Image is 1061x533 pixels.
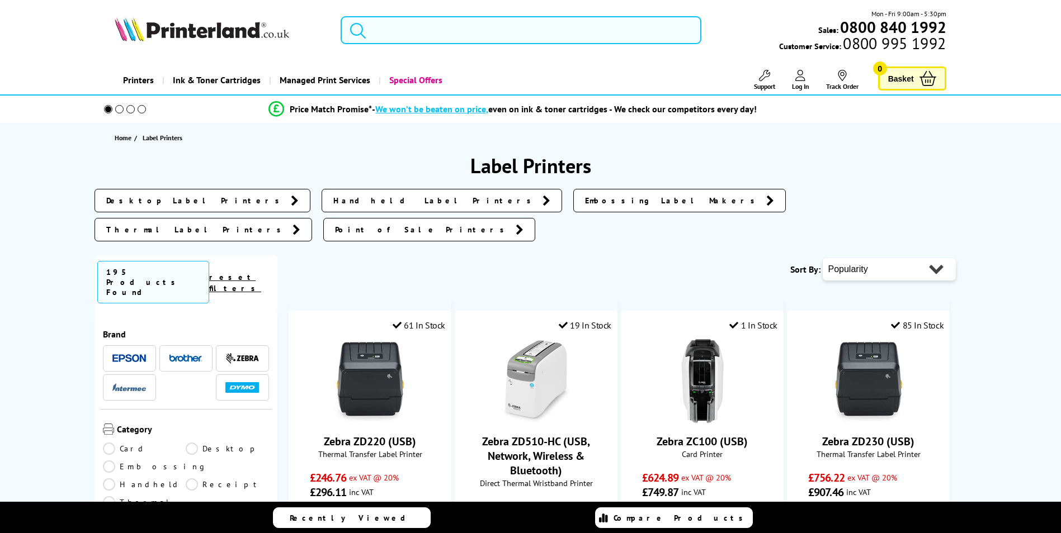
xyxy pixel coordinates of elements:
[841,38,946,49] span: 0800 995 1992
[642,470,678,485] span: £624.89
[822,434,914,449] a: Zebra ZD230 (USB)
[790,264,820,275] span: Sort By:
[482,434,590,478] a: Zebra ZD510-HC (USB, Network, Wireless & Bluetooth)
[103,478,186,491] a: Handheld
[186,442,269,455] a: Desktop
[103,329,270,340] span: Brand
[595,507,753,528] a: Compare Products
[873,61,887,75] span: 0
[559,320,611,331] div: 19 In Stock
[115,17,289,41] img: Printerland Logo
[888,71,914,86] span: Basket
[95,218,312,241] a: Thermal Label Printers
[328,414,412,425] a: Zebra ZD220 (USB)
[106,195,285,206] span: Desktop Label Printers
[681,472,731,483] span: ex VAT @ 20%
[209,272,261,293] a: reset filters
[573,189,786,212] a: Embossing Label Makers
[349,487,374,497] span: inc VAT
[871,8,946,19] span: Mon - Fri 9:00am - 5:30pm
[117,423,270,437] span: Category
[494,339,578,423] img: Zebra ZD510-HC (USB, Network, Wireless & Bluetooth)
[846,487,871,497] span: inc VAT
[808,485,843,499] span: £907.46
[112,383,146,391] img: Intermec
[827,414,911,425] a: Zebra ZD230 (USB)
[661,414,744,425] a: Zebra ZC100 (USB)
[103,460,208,473] a: Embossing
[878,66,946,91] a: Basket 0
[290,513,417,523] span: Recently Viewed
[186,478,269,491] a: Receipt
[840,17,946,37] b: 0800 840 1992
[295,449,445,459] span: Thermal Transfer Label Printer
[112,380,146,394] a: Intermec
[169,351,202,365] a: Brother
[891,320,944,331] div: 85 In Stock
[754,82,775,91] span: Support
[143,134,182,142] span: Label Printers
[476,499,512,514] span: £529.64
[169,354,202,362] img: Brother
[627,449,777,459] span: Card Printer
[103,423,114,435] img: Category
[393,320,445,331] div: 61 In Stock
[328,339,412,423] img: Zebra ZD220 (USB)
[225,382,259,393] img: Dymo
[324,434,416,449] a: Zebra ZD220 (USB)
[115,132,134,144] a: Home
[461,478,611,488] span: Direct Thermal Wristband Printer
[106,224,287,235] span: Thermal Label Printers
[642,485,678,499] span: £749.87
[826,70,859,91] a: Track Order
[372,103,757,115] div: - even on ink & toner cartridges - We check our competitors every day!
[115,17,327,44] a: Printerland Logo
[333,195,537,206] span: Handheld Label Printers
[323,218,535,241] a: Point of Sale Printers
[269,66,379,94] a: Managed Print Services
[225,353,259,364] img: Zebra
[349,472,399,483] span: ex VAT @ 20%
[112,351,146,365] a: Epson
[95,153,967,179] h1: Label Printers
[89,99,937,119] li: modal_Promise
[808,470,845,485] span: £756.22
[290,103,372,115] span: Price Match Promise*
[103,496,186,508] a: Thermal
[310,470,346,485] span: £246.76
[838,22,946,32] a: 0800 840 1992
[661,339,744,423] img: Zebra ZC100 (USB)
[847,472,897,483] span: ex VAT @ 20%
[494,414,578,425] a: Zebra ZD510-HC (USB, Network, Wireless & Bluetooth)
[322,189,562,212] a: Handheld Label Printers
[729,320,777,331] div: 1 In Stock
[792,82,809,91] span: Log In
[115,66,162,94] a: Printers
[225,380,259,394] a: Dymo
[162,66,269,94] a: Ink & Toner Cartridges
[112,354,146,363] img: Epson
[818,25,838,35] span: Sales:
[792,70,809,91] a: Log In
[754,70,775,91] a: Support
[225,351,259,365] a: Zebra
[681,487,706,497] span: inc VAT
[335,224,510,235] span: Point of Sale Printers
[310,485,346,499] span: £296.11
[614,513,749,523] span: Compare Products
[657,434,748,449] a: Zebra ZC100 (USB)
[273,507,431,528] a: Recently Viewed
[379,66,451,94] a: Special Offers
[827,339,911,423] img: Zebra ZD230 (USB)
[793,449,944,459] span: Thermal Transfer Label Printer
[585,195,761,206] span: Embossing Label Makers
[375,103,488,115] span: We won’t be beaten on price,
[173,66,261,94] span: Ink & Toner Cartridges
[97,261,209,303] span: 195 Products Found
[95,189,310,212] a: Desktop Label Printers
[103,442,186,455] a: Card
[779,38,946,51] span: Customer Service:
